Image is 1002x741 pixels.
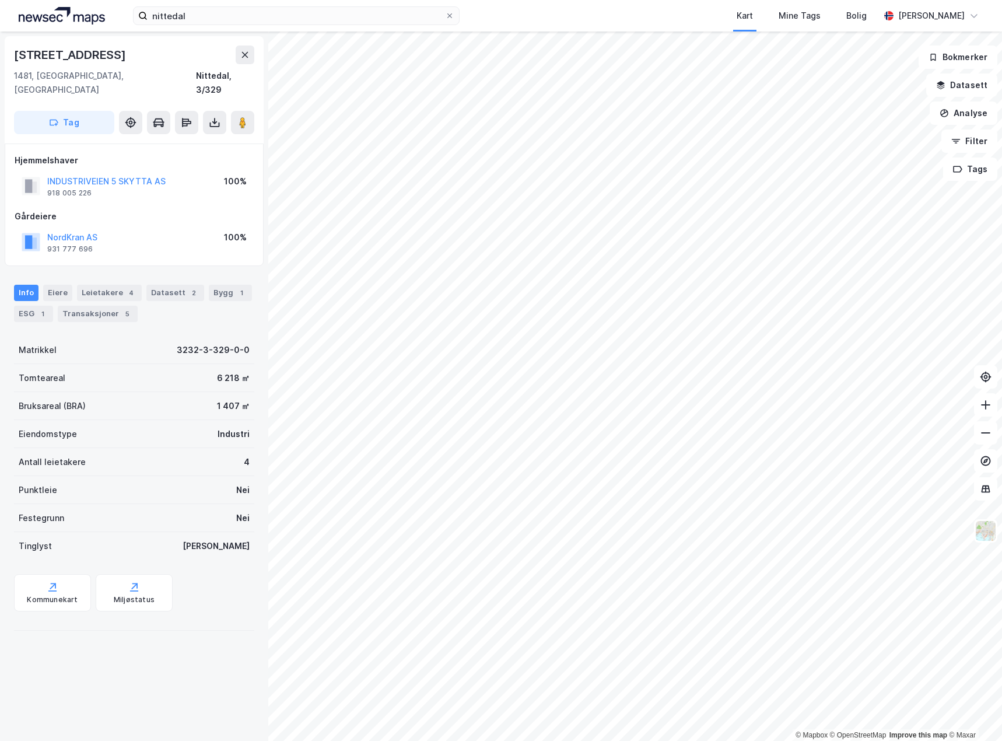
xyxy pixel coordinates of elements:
[244,455,250,469] div: 4
[177,343,250,357] div: 3232-3-329-0-0
[944,685,1002,741] iframe: Chat Widget
[43,285,72,301] div: Eiere
[15,153,254,167] div: Hjemmelshaver
[941,130,997,153] button: Filter
[19,427,77,441] div: Eiendomstype
[183,539,250,553] div: [PERSON_NAME]
[14,46,128,64] div: [STREET_ADDRESS]
[975,520,997,542] img: Z
[944,685,1002,741] div: Kontrollprogram for chat
[930,102,997,125] button: Analyse
[217,371,250,385] div: 6 218 ㎡
[27,595,78,604] div: Kommunekart
[125,287,137,299] div: 4
[14,306,53,322] div: ESG
[224,230,247,244] div: 100%
[148,7,445,25] input: Søk på adresse, matrikkel, gårdeiere, leietakere eller personer
[14,69,196,97] div: 1481, [GEOGRAPHIC_DATA], [GEOGRAPHIC_DATA]
[19,455,86,469] div: Antall leietakere
[236,511,250,525] div: Nei
[19,539,52,553] div: Tinglyst
[846,9,867,23] div: Bolig
[209,285,252,301] div: Bygg
[77,285,142,301] div: Leietakere
[47,244,93,254] div: 931 777 696
[196,69,254,97] div: Nittedal, 3/329
[15,209,254,223] div: Gårdeiere
[217,399,250,413] div: 1 407 ㎡
[19,511,64,525] div: Festegrunn
[47,188,92,198] div: 918 005 226
[889,731,947,739] a: Improve this map
[19,7,105,25] img: logo.a4113a55bc3d86da70a041830d287a7e.svg
[898,9,965,23] div: [PERSON_NAME]
[19,399,86,413] div: Bruksareal (BRA)
[830,731,887,739] a: OpenStreetMap
[919,46,997,69] button: Bokmerker
[19,371,65,385] div: Tomteareal
[121,308,133,320] div: 5
[224,174,247,188] div: 100%
[943,158,997,181] button: Tags
[14,111,114,134] button: Tag
[114,595,155,604] div: Miljøstatus
[236,287,247,299] div: 1
[188,287,199,299] div: 2
[19,343,57,357] div: Matrikkel
[926,74,997,97] button: Datasett
[19,483,57,497] div: Punktleie
[779,9,821,23] div: Mine Tags
[796,731,828,739] a: Mapbox
[14,285,38,301] div: Info
[236,483,250,497] div: Nei
[146,285,204,301] div: Datasett
[58,306,138,322] div: Transaksjoner
[37,308,48,320] div: 1
[218,427,250,441] div: Industri
[737,9,753,23] div: Kart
